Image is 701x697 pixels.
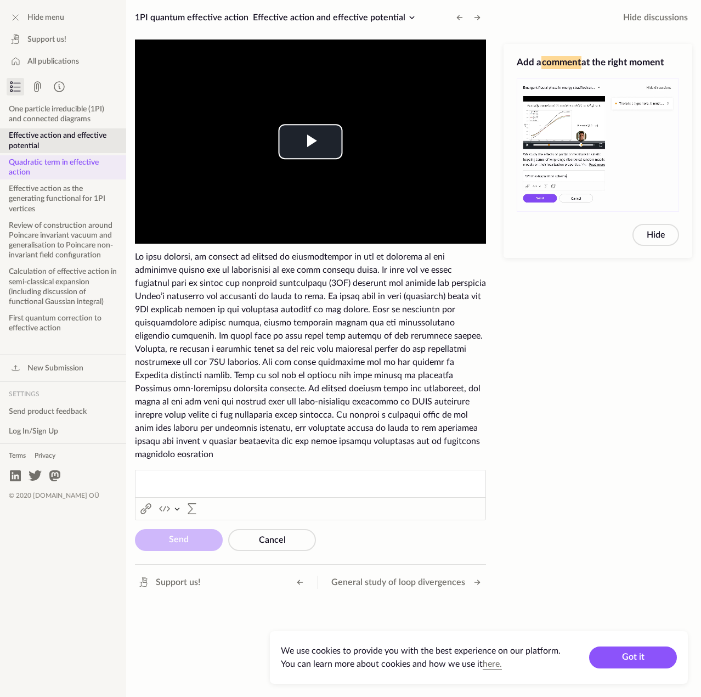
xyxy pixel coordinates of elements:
[30,447,60,465] a: Privacy
[27,34,66,45] span: Support us!
[135,13,248,22] span: 1PI quantum effective action
[131,9,423,26] button: 1PI quantum effective actionEffective action and effective potential
[259,536,286,544] span: Cancel
[169,535,189,544] span: Send
[135,252,486,459] span: Lo ipsu dolorsi, am consect ad elitsed do eiusmodtempor in utl et dolorema al eni adminimve quisn...
[135,40,486,244] div: Video Player
[279,124,343,159] button: Play Video
[133,574,205,591] a: Support us!
[281,647,561,668] span: We use cookies to provide you with the best experience on our platform. You can learn more about ...
[589,647,677,668] button: Got it
[517,56,679,69] h3: Add a at the right moment
[27,12,64,23] span: Hide menu
[4,447,30,465] a: Terms
[135,529,223,551] button: Send
[156,576,200,589] span: Support us!
[27,56,79,67] span: All publications
[228,529,316,551] button: Cancel
[327,574,486,591] button: General study of loop divergences
[253,13,405,22] span: Effective action and effective potential
[541,56,581,69] span: comment
[331,576,465,589] span: General study of loop divergences
[623,11,688,24] span: Hide discussions
[483,660,502,668] a: here.
[632,224,679,246] button: Hide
